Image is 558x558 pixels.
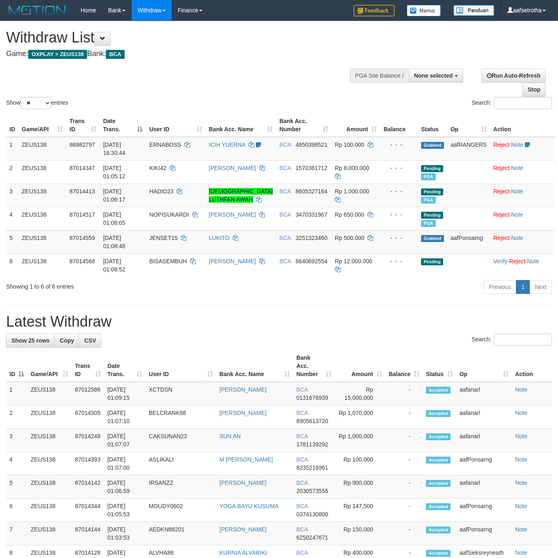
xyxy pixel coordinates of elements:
span: 87014559 [69,235,95,241]
th: Status [418,114,447,137]
span: BCA [106,50,124,59]
td: [DATE] 01:05:53 [104,499,146,522]
div: - - - [383,234,415,242]
td: - [385,522,423,545]
span: Copy 8605327164 to clipboard [296,188,327,195]
td: 2 [6,160,18,184]
th: ID [6,114,18,137]
span: 87014568 [69,258,95,264]
th: Action [512,350,552,382]
span: Marked by aafanarl [421,173,435,180]
span: BCA [296,433,308,439]
th: Game/API: activate to sort column ascending [27,350,72,382]
span: BCA [279,188,291,195]
h1: Withdraw List [6,29,364,46]
th: Amount: activate to sort column ascending [335,350,385,382]
span: BCA [296,410,308,416]
span: Accepted [426,457,450,464]
span: Pending [421,212,443,219]
td: [DATE] 01:06:59 [104,475,146,499]
td: [DATE] 01:09:15 [104,382,146,406]
th: Bank Acc. Number: activate to sort column ascending [276,114,332,137]
a: Note [515,503,527,509]
th: Trans ID: activate to sort column ascending [72,350,104,382]
td: aafPonsarng [456,452,512,475]
td: 1 [6,382,27,406]
td: 1 [6,137,18,161]
th: Action [490,114,554,137]
span: BCA [296,549,308,556]
a: YOGA BAYU KUSUMA [220,503,278,509]
td: aafanarl [456,475,512,499]
span: Rp 100.000 [335,141,364,148]
img: Feedback.jpg [354,5,394,16]
td: - [385,406,423,429]
td: AEDKN88201 [146,522,216,545]
h1: Latest Withdraw [6,314,552,330]
th: Bank Acc. Name: activate to sort column ascending [206,114,276,137]
label: Show entries [6,97,68,109]
td: [DATE] 01:07:07 [104,429,146,452]
div: - - - [383,164,415,172]
span: Show 25 rows [11,337,49,344]
span: Accepted [426,527,450,533]
td: aafanarl [456,406,512,429]
a: [PERSON_NAME] [220,526,267,533]
a: Note [511,188,523,195]
td: Rp 150,000 [335,522,385,545]
td: · [490,207,554,230]
th: User ID: activate to sort column ascending [146,350,216,382]
a: CSV [79,334,101,347]
td: 87014344 [72,499,104,522]
td: ZEUS138 [27,475,72,499]
span: Rp 1.000.000 [335,188,369,195]
a: Previous [484,280,516,294]
span: BCA [296,503,308,509]
span: Copy 8235216961 to clipboard [296,464,328,471]
a: [PERSON_NAME] [220,386,267,393]
th: Op: activate to sort column ascending [456,350,512,382]
td: 87014142 [72,475,104,499]
td: 2 [6,406,27,429]
td: 5 [6,475,27,499]
a: Note [515,386,527,393]
span: [DATE] 01:08:48 [103,235,125,249]
a: KURNIA ALVARIKI [220,549,267,556]
span: [DATE] 01:08:05 [103,211,125,226]
a: Run Auto-Refresh [482,69,546,83]
div: Showing 1 to 6 of 6 entries [6,279,226,291]
a: Note [511,165,523,171]
td: 4 [6,207,18,230]
td: - [385,499,423,522]
span: HADID23 [149,188,173,195]
td: ZEUS138 [27,499,72,522]
a: Next [529,280,552,294]
td: 87014393 [72,452,104,475]
th: Balance [380,114,418,137]
td: - [385,382,423,406]
td: 6 [6,499,27,522]
td: aafPonsarng [456,522,512,545]
td: aafanarl [456,382,512,406]
span: Copy 8640692554 to clipboard [296,258,327,264]
a: Note [515,433,527,439]
a: Note [515,410,527,416]
td: ZEUS138 [18,253,66,277]
td: ZEUS138 [18,230,66,253]
span: 87014413 [69,188,95,195]
td: - [385,452,423,475]
a: Note [515,526,527,533]
td: ZEUS138 [18,137,66,161]
td: 87014305 [72,406,104,429]
a: Reject [493,165,510,171]
td: Rp 900,000 [335,475,385,499]
th: User ID: activate to sort column ascending [146,114,205,137]
th: Amount: activate to sort column ascending [332,114,380,137]
td: MOUDY0602 [146,499,216,522]
td: Rp 1,070,000 [335,406,385,429]
span: Copy 6250247671 to clipboard [296,534,328,541]
td: · [490,137,554,161]
a: Note [511,211,523,218]
span: Accepted [426,433,450,440]
th: Game/API: activate to sort column ascending [18,114,66,137]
